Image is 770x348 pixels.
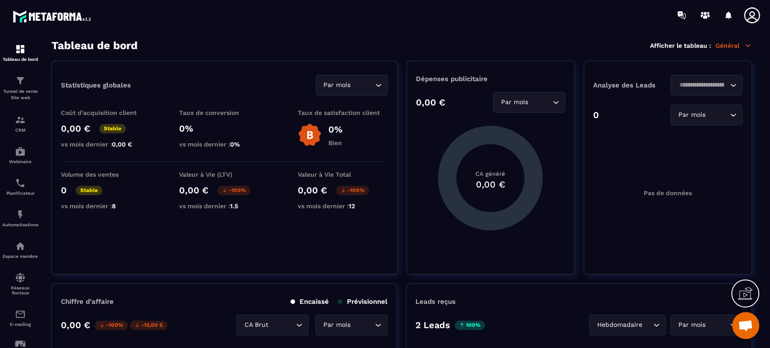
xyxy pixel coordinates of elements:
[2,285,38,295] p: Réseaux Sociaux
[315,315,387,335] div: Search for option
[179,123,269,134] p: 0%
[676,80,728,90] input: Search for option
[707,320,728,330] input: Search for option
[179,185,208,196] p: 0,00 €
[352,320,373,330] input: Search for option
[298,202,388,210] p: vs mois dernier :
[61,298,114,306] p: Chiffre d’affaire
[242,320,270,330] span: CA Brut
[179,141,269,148] p: vs mois dernier :
[270,320,294,330] input: Search for option
[2,234,38,266] a: automationsautomationsEspace membre
[298,109,388,116] p: Taux de satisfaction client
[732,312,759,339] div: Ouvrir le chat
[13,8,94,25] img: logo
[179,171,269,178] p: Valeur à Vie (LTV)
[2,202,38,234] a: automationsautomationsAutomatisations
[290,298,329,306] p: Encaissé
[322,80,353,90] span: Par mois
[130,321,167,330] p: -12,00 €
[336,186,369,195] p: -100%
[15,241,26,252] img: automations
[2,302,38,334] a: emailemailE-mailing
[2,159,38,164] p: Webinaire
[2,139,38,171] a: automationsautomationsWebinaire
[230,202,238,210] span: 1.5
[61,185,67,196] p: 0
[51,39,138,52] h3: Tableau de bord
[15,272,26,283] img: social-network
[15,114,26,125] img: formation
[644,189,692,197] p: Pas de données
[61,171,151,178] p: Volume des ventes
[2,37,38,69] a: formationformationTableau de bord
[99,124,126,133] p: Stable
[2,266,38,302] a: social-networksocial-networkRéseaux Sociaux
[338,298,387,306] p: Prévisionnel
[2,108,38,139] a: formationformationCRM
[2,69,38,108] a: formationformationTunnel de vente Site web
[589,315,666,335] div: Search for option
[499,97,530,107] span: Par mois
[2,222,38,227] p: Automatisations
[353,80,373,90] input: Search for option
[593,110,599,120] p: 0
[2,191,38,196] p: Planificateur
[112,202,116,210] span: 8
[61,141,151,148] p: vs mois dernier :
[179,202,269,210] p: vs mois dernier :
[15,44,26,55] img: formation
[416,75,565,83] p: Dépenses publicitaire
[415,298,456,306] p: Leads reçus
[61,81,131,89] p: Statistiques globales
[61,320,90,330] p: 0,00 €
[593,81,668,89] p: Analyse des Leads
[670,75,742,96] div: Search for option
[670,105,742,125] div: Search for option
[644,320,651,330] input: Search for option
[2,88,38,101] p: Tunnel de vente Site web
[416,97,445,108] p: 0,00 €
[298,185,327,196] p: 0,00 €
[217,186,250,195] p: -100%
[707,110,728,120] input: Search for option
[15,178,26,188] img: scheduler
[76,186,102,195] p: Stable
[415,320,450,330] p: 2 Leads
[530,97,550,107] input: Search for option
[455,321,485,330] p: 100%
[316,75,388,96] div: Search for option
[349,202,355,210] span: 12
[2,322,38,327] p: E-mailing
[61,109,151,116] p: Coût d'acquisition client
[112,141,132,148] span: 0,00 €
[61,202,151,210] p: vs mois dernier :
[321,320,352,330] span: Par mois
[676,320,707,330] span: Par mois
[2,171,38,202] a: schedulerschedulerPlanificateur
[15,146,26,157] img: automations
[298,123,322,147] img: b-badge-o.b3b20ee6.svg
[650,42,711,49] p: Afficher le tableau :
[230,141,240,148] span: 0%
[2,254,38,259] p: Espace membre
[670,315,742,335] div: Search for option
[715,41,752,50] p: Général
[493,92,565,113] div: Search for option
[15,309,26,320] img: email
[2,128,38,133] p: CRM
[15,209,26,220] img: automations
[676,110,707,120] span: Par mois
[95,321,128,330] p: -100%
[61,123,90,134] p: 0,00 €
[298,171,388,178] p: Valeur à Vie Total
[15,75,26,86] img: formation
[595,320,644,330] span: Hebdomadaire
[328,124,342,135] p: 0%
[236,315,309,335] div: Search for option
[328,139,342,147] p: Bien
[179,109,269,116] p: Taux de conversion
[2,57,38,62] p: Tableau de bord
